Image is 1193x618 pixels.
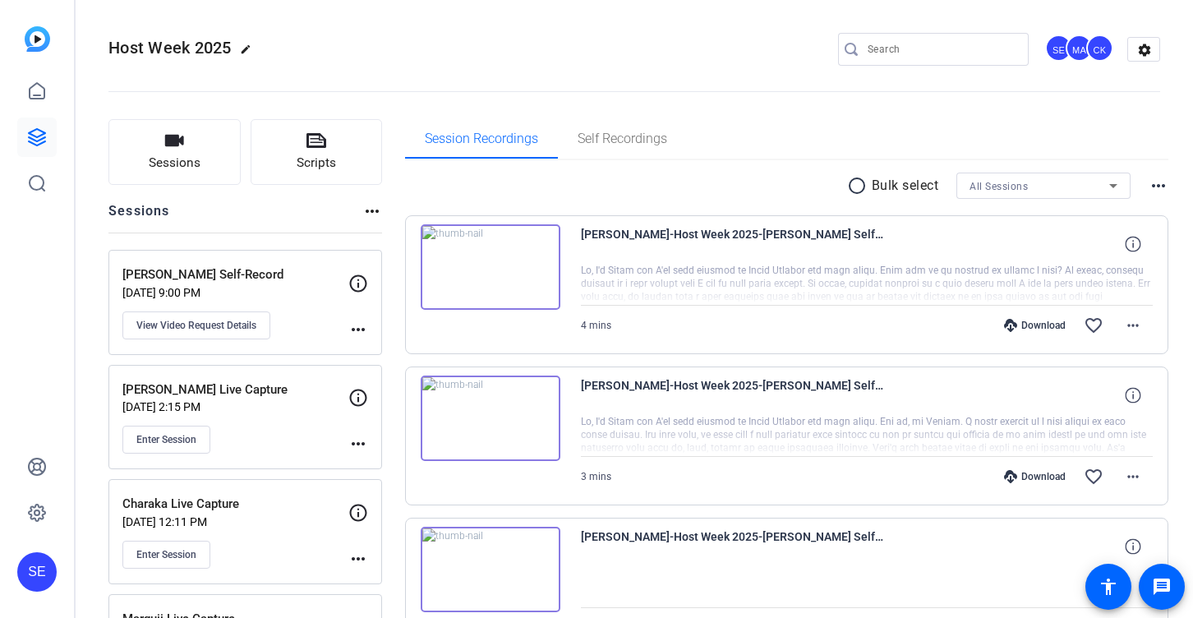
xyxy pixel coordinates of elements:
button: Enter Session [122,426,210,454]
span: Enter Session [136,548,196,561]
p: [DATE] 2:15 PM [122,400,348,413]
ngx-avatar: Melissa Abe [1066,35,1094,63]
mat-icon: message [1152,577,1172,597]
span: Sessions [149,154,200,173]
p: [PERSON_NAME] Live Capture [122,380,348,399]
div: Download [996,470,1074,483]
p: [DATE] 9:00 PM [122,286,348,299]
p: Charaka Live Capture [122,495,348,514]
h2: Sessions [108,201,170,233]
mat-icon: more_horiz [348,434,368,454]
span: Session Recordings [425,132,538,145]
img: thumb-nail [421,376,560,461]
mat-icon: more_horiz [348,549,368,569]
span: View Video Request Details [136,319,256,332]
span: Self Recordings [578,132,667,145]
span: 3 mins [581,471,611,482]
ngx-avatar: Caroline Kissell [1086,35,1115,63]
mat-icon: settings [1128,38,1161,62]
p: [PERSON_NAME] Self-Record [122,265,348,284]
p: Bulk select [872,176,939,196]
mat-icon: more_horiz [362,201,382,221]
span: [PERSON_NAME]-Host Week 2025-[PERSON_NAME] Self-Record-1757638791636-webcam [581,527,885,566]
span: Enter Session [136,433,196,446]
button: Enter Session [122,541,210,569]
mat-icon: more_horiz [1123,467,1143,487]
span: 4 mins [581,320,611,331]
input: Search [868,39,1016,59]
span: [PERSON_NAME]-Host Week 2025-[PERSON_NAME] Self-Record-1757678901424-webcam [581,376,885,415]
div: SE [17,552,57,592]
span: Scripts [297,154,336,173]
mat-icon: edit [240,44,260,63]
img: thumb-nail [421,527,560,612]
mat-icon: more_horiz [1123,316,1143,335]
div: Download [996,319,1074,332]
div: MA [1066,35,1093,62]
span: All Sessions [970,181,1028,192]
div: SE [1045,35,1072,62]
mat-icon: more_horiz [1149,176,1168,196]
button: Sessions [108,119,241,185]
img: blue-gradient.svg [25,26,50,52]
mat-icon: accessibility [1099,577,1118,597]
mat-icon: radio_button_unchecked [847,176,872,196]
mat-icon: more_horiz [348,320,368,339]
mat-icon: favorite_border [1084,467,1103,487]
mat-icon: favorite_border [1084,316,1103,335]
span: Host Week 2025 [108,38,232,58]
button: View Video Request Details [122,311,270,339]
span: [PERSON_NAME]-Host Week 2025-[PERSON_NAME] Self-Record-1757679263005-webcam [581,224,885,264]
div: CK [1086,35,1113,62]
img: thumb-nail [421,224,560,310]
p: [DATE] 12:11 PM [122,515,348,528]
button: Scripts [251,119,383,185]
ngx-avatar: Shelby Eden [1045,35,1074,63]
